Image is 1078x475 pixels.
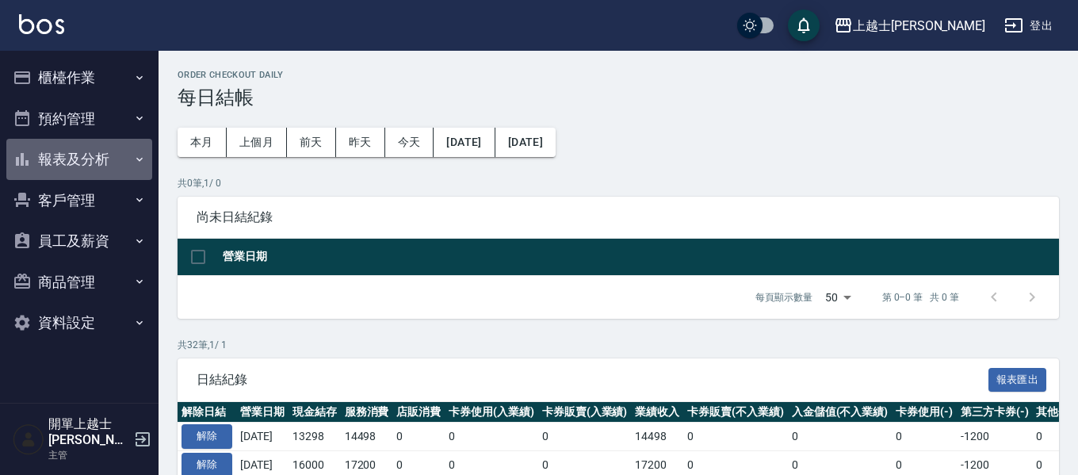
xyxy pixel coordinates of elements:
[6,139,152,180] button: 報表及分析
[336,128,385,157] button: 昨天
[178,176,1059,190] p: 共 0 筆, 1 / 0
[853,16,985,36] div: 上越士[PERSON_NAME]
[178,338,1059,352] p: 共 32 筆, 1 / 1
[538,423,632,451] td: 0
[289,423,341,451] td: 13298
[392,402,445,423] th: 店販消費
[48,448,129,462] p: 主管
[6,57,152,98] button: 櫃檯作業
[13,423,44,455] img: Person
[788,10,820,41] button: save
[445,423,538,451] td: 0
[182,424,232,449] button: 解除
[631,423,683,451] td: 14498
[227,128,287,157] button: 上個月
[434,128,495,157] button: [DATE]
[882,290,959,305] p: 第 0–0 筆 共 0 筆
[287,128,336,157] button: 前天
[828,10,992,42] button: 上越士[PERSON_NAME]
[19,14,64,34] img: Logo
[6,262,152,303] button: 商品管理
[178,128,227,157] button: 本月
[392,423,445,451] td: 0
[341,402,393,423] th: 服務消費
[892,402,957,423] th: 卡券使用(-)
[178,402,236,423] th: 解除日結
[341,423,393,451] td: 14498
[6,302,152,343] button: 資料設定
[236,402,289,423] th: 營業日期
[631,402,683,423] th: 業績收入
[219,239,1059,276] th: 營業日期
[178,86,1059,109] h3: 每日結帳
[289,402,341,423] th: 現金結存
[445,402,538,423] th: 卡券使用(入業績)
[755,290,812,305] p: 每頁顯示數量
[988,368,1047,393] button: 報表匯出
[178,70,1059,80] h2: Order checkout daily
[788,402,893,423] th: 入金儲值(不入業績)
[998,11,1059,40] button: 登出
[683,402,788,423] th: 卡券販賣(不入業績)
[957,423,1033,451] td: -1200
[683,423,788,451] td: 0
[48,416,129,448] h5: 開單上越士[PERSON_NAME]
[819,276,857,319] div: 50
[6,98,152,140] button: 預約管理
[197,372,988,388] span: 日結紀錄
[6,220,152,262] button: 員工及薪資
[495,128,556,157] button: [DATE]
[538,402,632,423] th: 卡券販賣(入業績)
[892,423,957,451] td: 0
[236,423,289,451] td: [DATE]
[957,402,1033,423] th: 第三方卡券(-)
[6,180,152,221] button: 客戶管理
[788,423,893,451] td: 0
[385,128,434,157] button: 今天
[988,371,1047,386] a: 報表匯出
[197,209,1040,225] span: 尚未日結紀錄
